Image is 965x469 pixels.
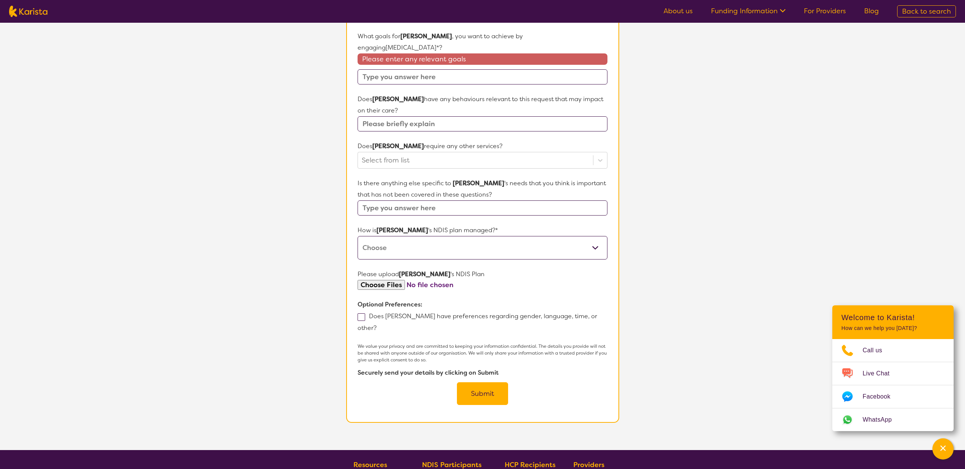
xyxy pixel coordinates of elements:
strong: [PERSON_NAME] [400,32,452,40]
input: Type you answer here [358,69,607,84]
input: Please briefly explain [358,116,607,131]
span: Facebook [863,391,899,402]
strong: [PERSON_NAME] [377,226,428,234]
span: Live Chat [863,368,899,379]
img: Karista logo [9,6,47,17]
strong: [PERSON_NAME] [399,270,450,278]
input: Type you answer here [358,200,607,216]
h2: Welcome to Karista! [841,313,945,322]
label: Does [PERSON_NAME] have preferences regarding gender, language, time, or other? [358,312,597,332]
p: How is 's NDIS plan managed?* [358,225,607,236]
a: About us [664,6,693,16]
div: Channel Menu [832,305,954,431]
p: Please upload 's NDIS Plan [358,269,607,280]
a: Funding Information [711,6,786,16]
a: Blog [864,6,879,16]
span: Back to search [902,7,951,16]
p: Does require any other services? [358,141,607,152]
span: WhatsApp [863,414,901,425]
p: What goals for , you want to achieve by engaging [MEDICAL_DATA] *? [358,31,607,53]
p: Does have any behaviours relevant to this request that may impact on their care? [358,94,607,116]
b: Optional Preferences: [358,300,422,308]
a: For Providers [804,6,846,16]
strong: [PERSON_NAME] [372,142,424,150]
b: Securely send your details by clicking on Submit [358,369,499,377]
strong: [PERSON_NAME] [372,95,424,103]
span: Please enter any relevant goals [358,53,607,65]
button: Channel Menu [932,438,954,460]
button: Submit [457,382,508,405]
strong: [PERSON_NAME] [453,179,504,187]
a: Web link opens in a new tab. [832,408,954,431]
ul: Choose channel [832,339,954,431]
p: How can we help you [DATE]? [841,325,945,331]
span: Call us [863,345,891,356]
a: Back to search [897,5,956,17]
p: We value your privacy and are committed to keeping your information confidential. The details you... [358,343,607,363]
p: Is there anything else specific to 's needs that you think is important that has not been covered... [358,178,607,200]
